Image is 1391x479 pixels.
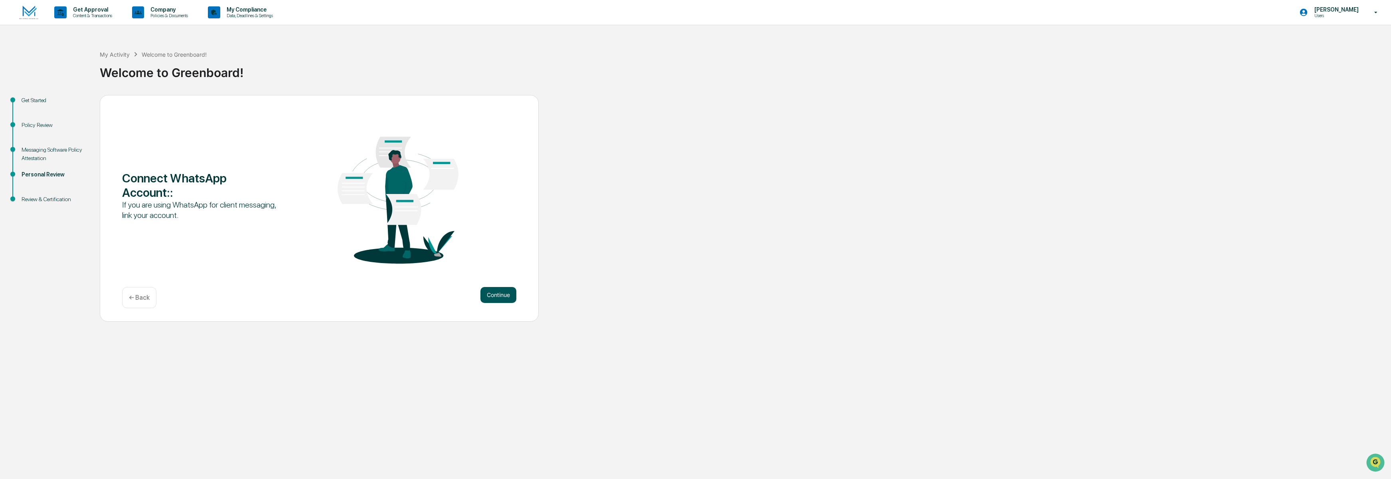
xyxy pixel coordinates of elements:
[27,69,101,75] div: We're available if you need us!
[8,117,14,123] div: 🔎
[19,6,38,20] img: logo
[8,61,22,75] img: 1746055101610-c473b297-6a78-478c-a979-82029cc54cd1
[22,121,87,129] div: Policy Review
[1365,453,1387,474] iframe: Open customer support
[16,101,51,109] span: Preclearance
[1308,6,1363,13] p: [PERSON_NAME]
[480,287,516,303] button: Continue
[220,13,277,18] p: Data, Deadlines & Settings
[22,170,87,179] div: Personal Review
[129,294,150,301] p: ← Back
[22,146,87,162] div: Messaging Software Policy Attestation
[55,97,102,112] a: 🗄️Attestations
[22,195,87,204] div: Review & Certification
[22,96,87,105] div: Get Started
[5,113,53,127] a: 🔎Data Lookup
[8,17,145,30] p: How can we help?
[16,116,50,124] span: Data Lookup
[58,101,64,108] div: 🗄️
[27,61,131,69] div: Start new chat
[142,51,207,58] div: Welcome to Greenboard!
[100,59,1387,80] div: Welcome to Greenboard!
[100,51,130,58] div: My Activity
[1308,13,1363,18] p: Users
[122,200,280,220] div: If you are using WhatsApp for client messaging, link your account.
[56,135,97,141] a: Powered byPylon
[67,13,116,18] p: Content & Transactions
[144,13,192,18] p: Policies & Documents
[220,6,277,13] p: My Compliance
[144,6,192,13] p: Company
[5,97,55,112] a: 🖐️Preclearance
[66,101,99,109] span: Attestations
[136,63,145,73] button: Start new chat
[122,171,280,200] div: Connect WhatsApp Account: :
[79,135,97,141] span: Pylon
[319,113,477,277] img: Connect WhatsApp Account:
[67,6,116,13] p: Get Approval
[8,101,14,108] div: 🖐️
